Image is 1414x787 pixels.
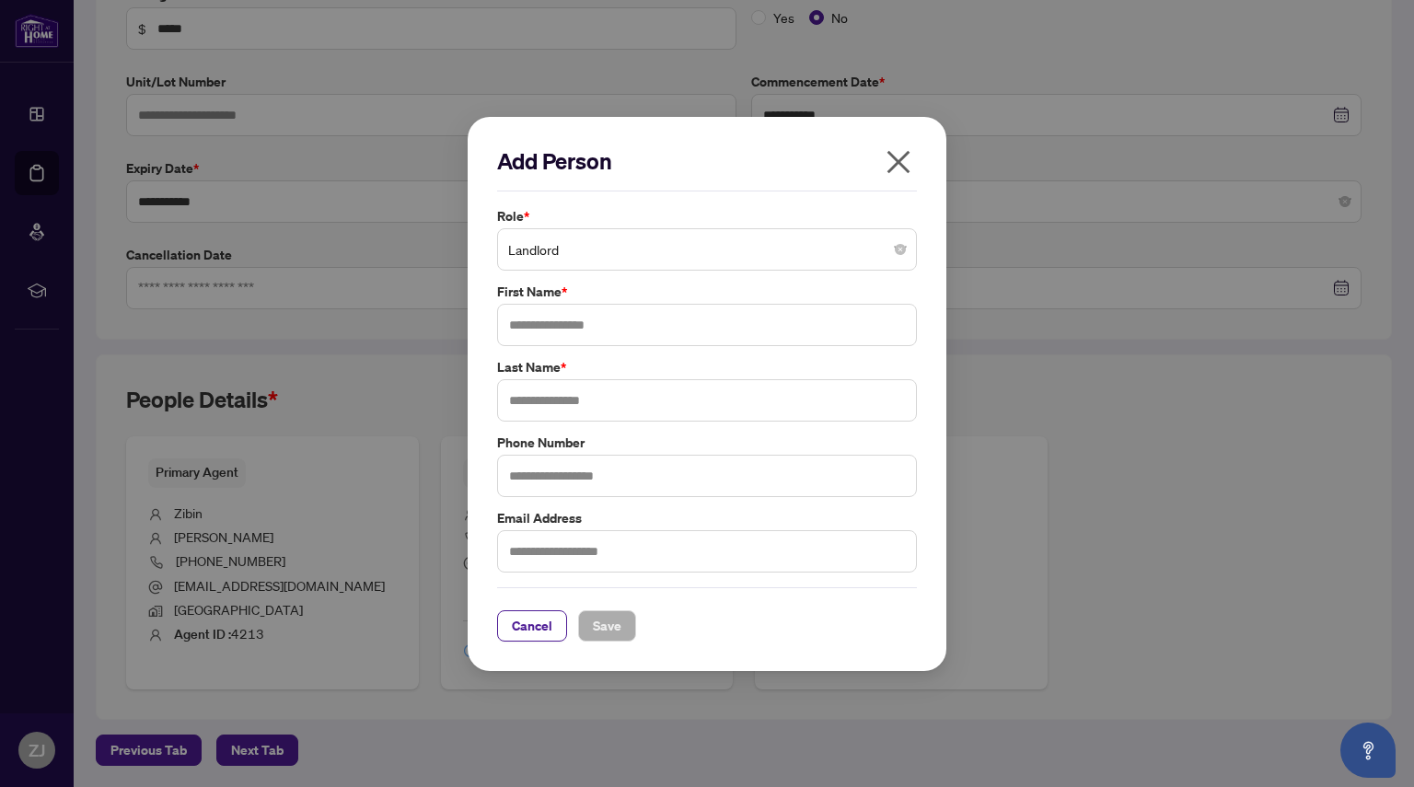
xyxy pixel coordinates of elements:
[497,206,917,226] label: Role
[895,244,906,255] span: close-circle
[497,146,917,176] h2: Add Person
[497,609,567,641] button: Cancel
[508,232,906,267] span: Landlord
[497,432,917,452] label: Phone Number
[1340,723,1396,778] button: Open asap
[884,147,913,177] span: close
[497,282,917,302] label: First Name
[497,357,917,377] label: Last Name
[512,610,552,640] span: Cancel
[497,507,917,527] label: Email Address
[578,609,636,641] button: Save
